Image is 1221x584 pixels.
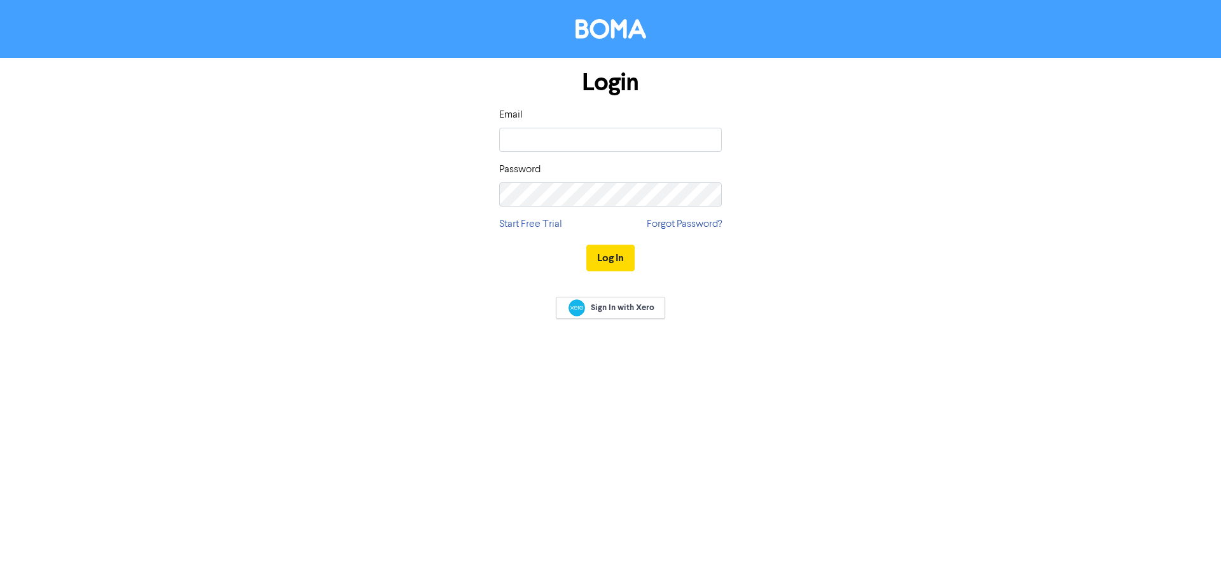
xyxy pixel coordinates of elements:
[499,107,523,123] label: Email
[499,162,541,177] label: Password
[591,302,654,313] span: Sign In with Xero
[647,217,722,232] a: Forgot Password?
[556,297,665,319] a: Sign In with Xero
[576,19,646,39] img: BOMA Logo
[499,217,562,232] a: Start Free Trial
[499,68,722,97] h1: Login
[586,245,635,271] button: Log In
[569,299,585,316] img: Xero logo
